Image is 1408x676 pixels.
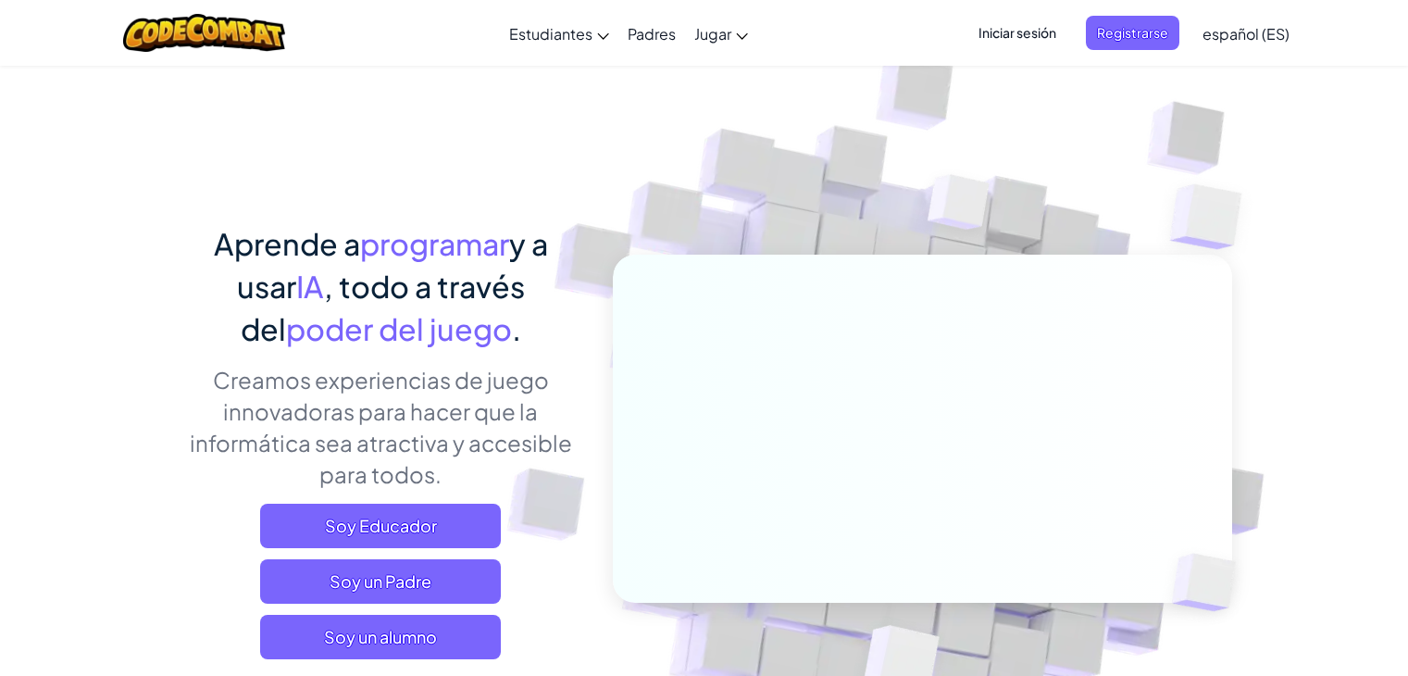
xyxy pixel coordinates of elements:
a: Soy un Padre [260,559,501,604]
span: . [512,310,521,347]
span: programar [360,225,509,262]
span: , todo a través del [241,268,525,347]
a: Jugar [685,8,757,58]
button: Iniciar sesión [967,16,1067,50]
span: Jugar [694,24,731,44]
img: Overlap cubes [1140,515,1279,650]
span: Aprende a [214,225,360,262]
span: español (ES) [1202,24,1290,44]
a: Soy Educador [260,504,501,548]
button: Soy un alumno [260,615,501,659]
span: poder del juego [286,310,512,347]
span: Estudiantes [509,24,592,44]
p: Creamos experiencias de juego innovadoras para hacer que la informática sea atractiva y accesible... [177,364,585,490]
img: Overlap cubes [1133,139,1293,295]
img: Overlap cubes [892,138,1026,276]
button: Registrarse [1086,16,1179,50]
a: español (ES) [1193,8,1299,58]
span: IA [296,268,324,305]
img: CodeCombat logo [123,14,285,52]
a: Estudiantes [500,8,618,58]
a: Padres [618,8,685,58]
